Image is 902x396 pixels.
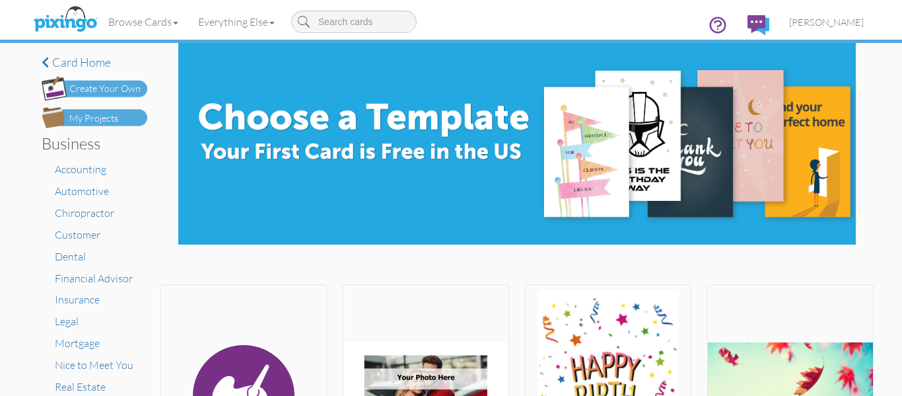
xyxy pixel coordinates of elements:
a: Browse Cards [98,5,188,38]
a: Dental [55,250,86,263]
a: Mortgage [55,337,100,350]
div: Create Your Own [69,82,141,96]
a: Real Estate [55,380,106,393]
img: e8896c0d-71ea-4978-9834-e4f545c8bf84.jpg [178,43,856,245]
span: [PERSON_NAME] [789,17,864,28]
a: Automotive [55,184,109,198]
a: [PERSON_NAME] [779,5,874,39]
a: Insurance [55,293,100,306]
img: comments.svg [747,15,769,35]
a: Financial Advisor [55,272,133,285]
a: Card home [42,56,147,69]
a: Everything Else [188,5,285,38]
a: Legal [55,315,79,328]
img: create-own-button.png [42,76,147,100]
a: Chiropractor [55,206,114,219]
a: Nice to Meet You [55,358,133,372]
img: my-projects-button.png [42,107,147,128]
a: Accounting [55,163,106,176]
img: pixingo logo [30,3,100,36]
div: My Projects [69,112,118,126]
input: Search cards [291,11,417,33]
a: Customer [55,228,100,241]
h3: Business [42,135,137,152]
